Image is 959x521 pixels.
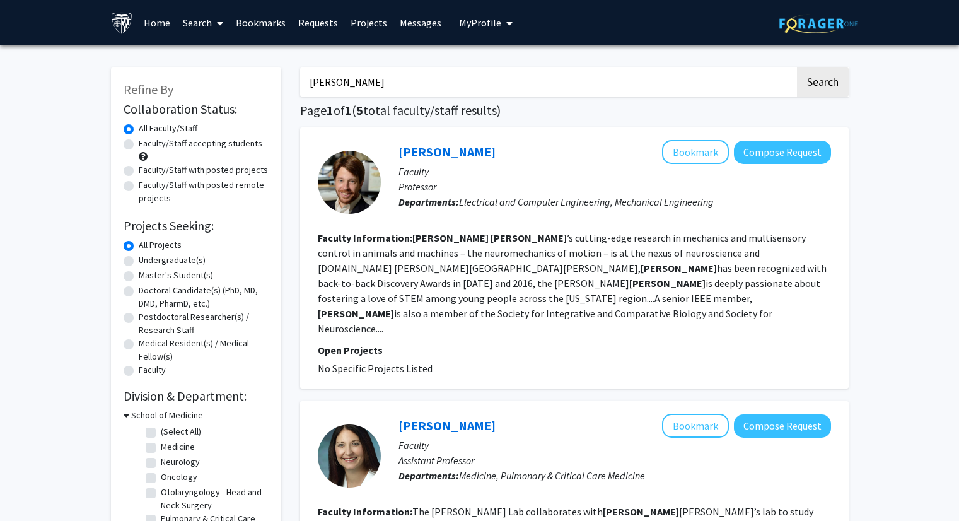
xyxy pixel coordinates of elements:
[779,14,858,33] img: ForagerOne Logo
[161,440,195,454] label: Medicine
[734,414,831,438] button: Compose Request to Natalie West
[124,389,269,404] h2: Division & Department:
[139,363,166,377] label: Faculty
[161,425,201,438] label: (Select All)
[603,505,679,518] b: [PERSON_NAME]
[459,196,714,208] span: Electrical and Computer Engineering, Mechanical Engineering
[300,67,795,97] input: Search Keywords
[139,310,269,337] label: Postdoctoral Researcher(s) / Research Staff
[161,486,265,512] label: Otolaryngology - Head and Neck Surgery
[124,218,269,233] h2: Projects Seeking:
[161,471,197,484] label: Oncology
[139,254,206,267] label: Undergraduate(s)
[398,144,496,160] a: [PERSON_NAME]
[459,469,645,482] span: Medicine, Pulmonary & Critical Care Medicine
[393,1,448,45] a: Messages
[398,164,831,179] p: Faculty
[292,1,344,45] a: Requests
[797,67,849,97] button: Search
[318,505,412,518] b: Faculty Information:
[345,102,352,118] span: 1
[139,238,182,252] label: All Projects
[734,141,831,164] button: Compose Request to Noah Cowan
[318,362,433,375] span: No Specific Projects Listed
[318,231,412,244] b: Faculty Information:
[459,16,501,29] span: My Profile
[139,137,262,150] label: Faculty/Staff accepting students
[111,12,133,34] img: Johns Hopkins University Logo
[230,1,292,45] a: Bookmarks
[318,231,827,335] fg-read-more: ’s cutting-edge research in mechanics and multisensory control in animals and machines – the neur...
[300,103,849,118] h1: Page of ( total faculty/staff results)
[139,122,197,135] label: All Faculty/Staff
[641,262,717,274] b: [PERSON_NAME]
[137,1,177,45] a: Home
[398,469,459,482] b: Departments:
[139,337,269,363] label: Medical Resident(s) / Medical Fellow(s)
[398,438,831,453] p: Faculty
[629,277,706,290] b: [PERSON_NAME]
[412,231,489,244] b: [PERSON_NAME]
[161,455,200,469] label: Neurology
[124,102,269,117] h2: Collaboration Status:
[318,342,831,358] p: Open Projects
[398,179,831,194] p: Professor
[124,81,173,97] span: Refine By
[398,453,831,468] p: Assistant Professor
[398,196,459,208] b: Departments:
[662,140,729,164] button: Add Noah Cowan to Bookmarks
[344,1,393,45] a: Projects
[139,163,268,177] label: Faculty/Staff with posted projects
[356,102,363,118] span: 5
[491,231,567,244] b: [PERSON_NAME]
[318,307,394,320] b: [PERSON_NAME]
[9,464,54,512] iframe: Chat
[139,284,269,310] label: Doctoral Candidate(s) (PhD, MD, DMD, PharmD, etc.)
[327,102,334,118] span: 1
[139,179,269,205] label: Faculty/Staff with posted remote projects
[177,1,230,45] a: Search
[131,409,203,422] h3: School of Medicine
[398,418,496,433] a: [PERSON_NAME]
[662,414,729,438] button: Add Natalie West to Bookmarks
[139,269,213,282] label: Master's Student(s)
